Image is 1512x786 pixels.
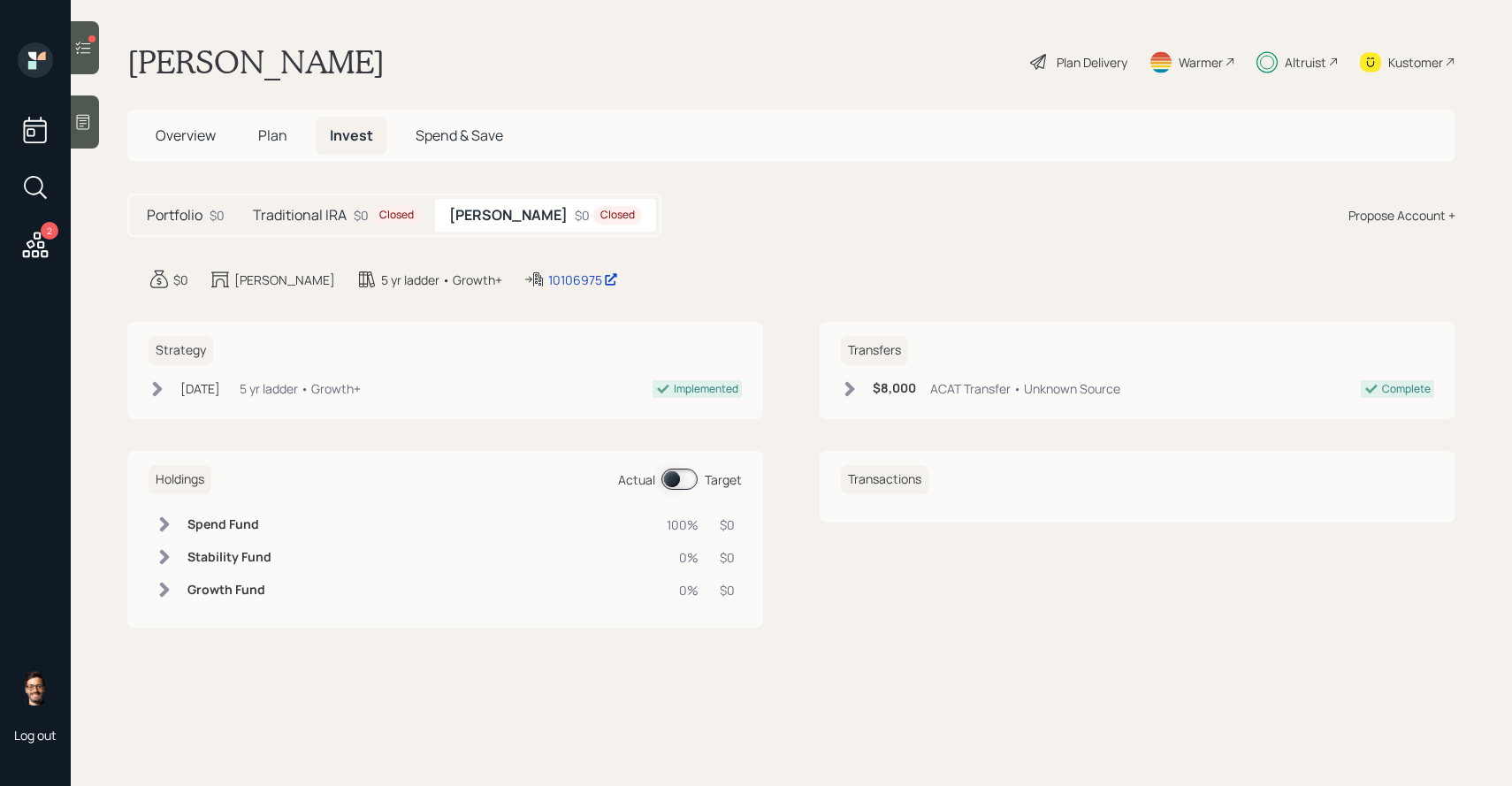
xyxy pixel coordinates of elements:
h6: Transfers [841,336,908,365]
div: ACAT Transfer • Unknown Source [930,379,1120,398]
div: Log out [14,727,57,744]
div: $0 [354,206,421,225]
div: 100% [667,515,699,534]
div: 0% [667,581,699,599]
div: $0 [720,581,735,599]
span: Invest [330,126,373,145]
h5: Portfolio [147,207,202,224]
span: Spend & Save [416,126,503,145]
div: Altruist [1285,53,1326,72]
div: Kustomer [1388,53,1443,72]
div: Complete [1382,381,1431,397]
div: 2 [41,222,58,240]
div: Implemented [674,381,738,397]
img: sami-boghos-headshot.png [18,670,53,706]
h5: Traditional IRA [253,207,347,224]
h6: Stability Fund [187,550,271,565]
h6: $8,000 [873,381,916,396]
div: [PERSON_NAME] [234,271,335,289]
span: Overview [156,126,216,145]
div: Propose Account + [1348,206,1455,225]
h5: [PERSON_NAME] [449,207,568,224]
h6: Spend Fund [187,517,271,532]
div: $0 [210,206,225,225]
div: Closed [600,208,635,223]
div: $0 [720,515,735,534]
div: Closed [379,208,414,223]
div: Target [705,470,742,489]
h1: [PERSON_NAME] [127,42,385,81]
div: Warmer [1179,53,1223,72]
div: [DATE] [180,379,220,398]
h6: Growth Fund [187,583,271,598]
h6: Strategy [149,336,213,365]
h6: Holdings [149,465,211,494]
div: $0 [173,271,188,289]
div: 10106975 [548,271,618,289]
span: Plan [258,126,287,145]
div: 0% [667,548,699,567]
div: 5 yr ladder • Growth+ [240,379,361,398]
h6: Transactions [841,465,928,494]
div: $0 [575,206,642,225]
div: 5 yr ladder • Growth+ [381,271,502,289]
div: Actual [618,470,655,489]
div: Plan Delivery [1057,53,1127,72]
div: $0 [720,548,735,567]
